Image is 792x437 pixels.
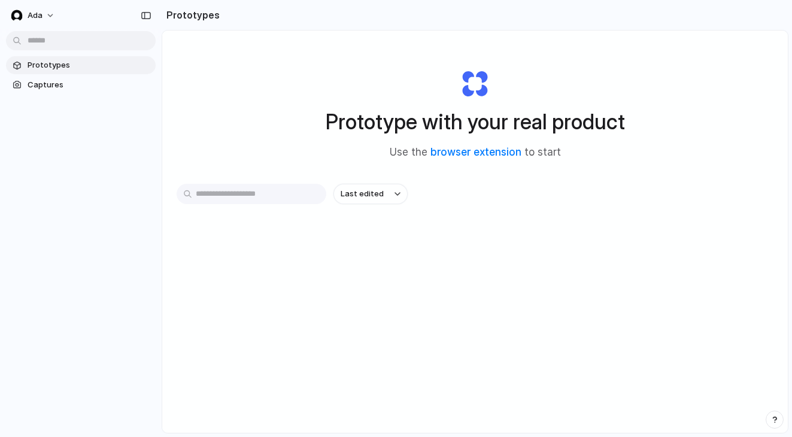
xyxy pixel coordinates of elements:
h2: Prototypes [162,8,220,22]
span: Use the to start [390,145,561,160]
span: Ada [28,10,43,22]
span: Last edited [341,188,384,200]
button: Last edited [333,184,408,204]
button: Ada [6,6,61,25]
span: Captures [28,79,151,91]
a: browser extension [430,146,521,158]
a: Captures [6,76,156,94]
a: Prototypes [6,56,156,74]
span: Prototypes [28,59,151,71]
h1: Prototype with your real product [326,106,625,138]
